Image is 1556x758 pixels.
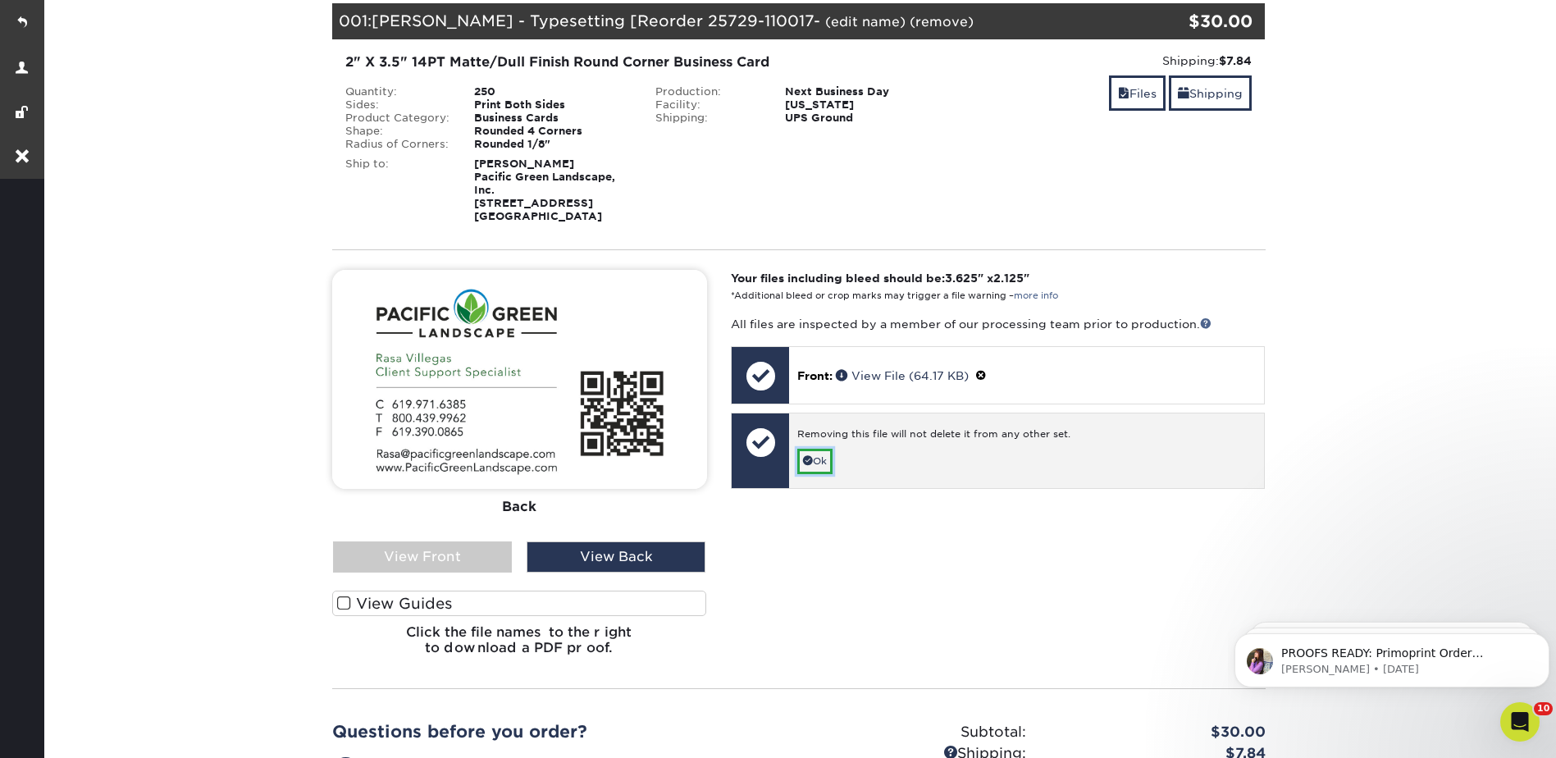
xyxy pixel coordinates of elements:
div: Ship to: [333,158,463,223]
div: 001: [332,3,1110,39]
span: shipping [1178,87,1189,100]
div: $30.00 [1110,9,1253,34]
div: $30.00 [1038,722,1278,743]
a: Files [1109,75,1166,111]
div: Product Category: [333,112,463,125]
div: Production: [643,85,773,98]
p: Message from Erica, sent 13w ago [53,63,301,78]
a: (edit name) [825,14,906,30]
div: Quantity: [333,85,463,98]
div: Back [332,489,707,525]
div: Shipping: [966,53,1253,69]
span: 10 [1534,702,1553,715]
div: Removing this file will not delete it from any other set. [797,427,1256,448]
h2: Questions before you order? [332,722,787,742]
div: Next Business Day [773,85,954,98]
strong: Your files including bleed should be: " x " [731,272,1029,285]
div: Rounded 4 Corners [462,125,643,138]
div: Business Cards [462,112,643,125]
span: PROOFS READY: Primoprint Order [CREDIT_CARD_NUMBER] Thank you for placing your print order with P... [53,48,295,322]
a: Ok [797,449,833,474]
div: Rounded 1/8" [462,138,643,151]
strong: $7.84 [1219,54,1252,67]
h6: Click the file names to the right to download a PDF proof. [332,624,707,669]
div: Shape: [333,125,463,138]
div: [US_STATE] [773,98,954,112]
strong: [PERSON_NAME] Pacific Green Landscape, Inc. [STREET_ADDRESS] [GEOGRAPHIC_DATA] [474,158,615,222]
label: View Guides [332,591,707,616]
small: *Additional bleed or crop marks may trigger a file warning – [731,290,1058,301]
div: Print Both Sides [462,98,643,112]
span: [PERSON_NAME] - Typesetting [Reorder 25729-110017- [372,11,820,30]
a: View File (64.17 KB) [836,369,969,382]
iframe: Intercom live chat [1500,702,1540,742]
div: Radius of Corners: [333,138,463,151]
span: files [1118,87,1129,100]
a: more info [1014,290,1058,301]
a: Shipping [1169,75,1252,111]
span: Front: [797,369,833,382]
div: Sides: [333,98,463,112]
div: Subtotal: [799,722,1038,743]
div: Shipping: [643,112,773,125]
div: View Back [527,541,705,573]
div: Facility: [643,98,773,112]
div: UPS Ground [773,112,954,125]
iframe: Intercom notifications message [1228,599,1556,714]
div: View Front [333,541,512,573]
a: (remove) [910,14,974,30]
div: 250 [462,85,643,98]
div: 2" X 3.5" 14PT Matte/Dull Finish Round Corner Business Card [345,53,942,72]
span: 2.125 [993,272,1024,285]
p: All files are inspected by a member of our processing team prior to production. [731,316,1265,332]
span: 3.625 [945,272,978,285]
